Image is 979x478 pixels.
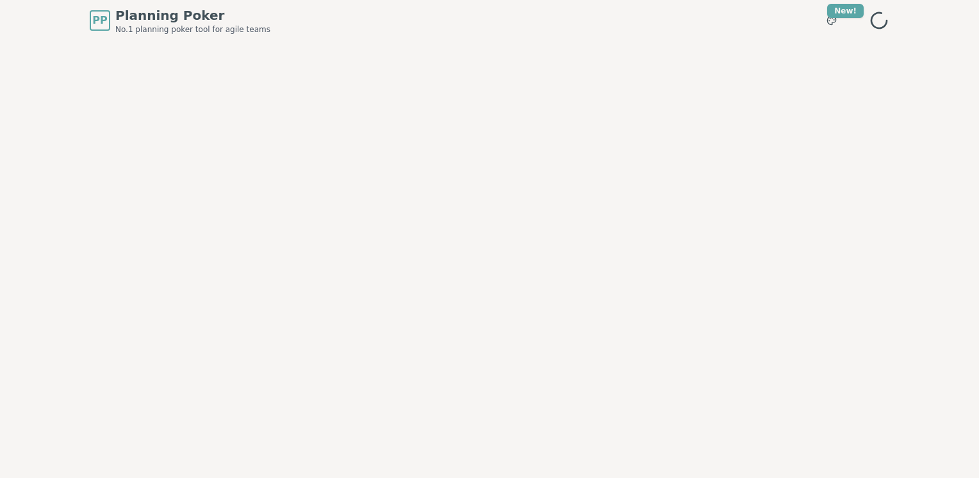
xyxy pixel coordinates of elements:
span: Planning Poker [115,6,270,24]
span: No.1 planning poker tool for agile teams [115,24,270,35]
span: PP [92,13,107,28]
a: PPPlanning PokerNo.1 planning poker tool for agile teams [90,6,270,35]
div: New! [827,4,864,18]
button: New! [820,9,843,32]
